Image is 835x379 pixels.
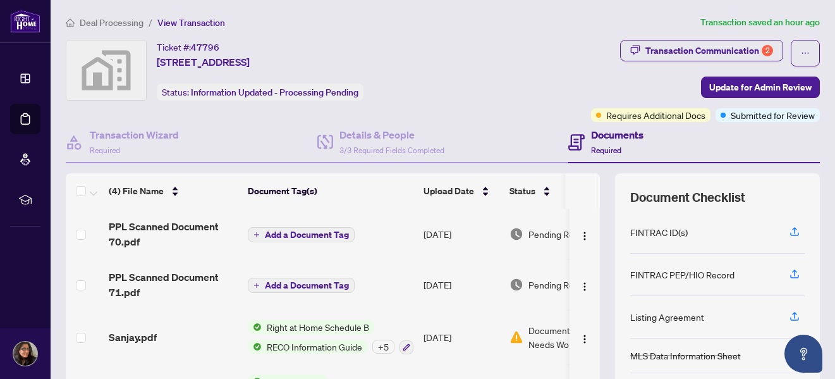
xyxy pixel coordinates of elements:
div: FINTRAC PEP/HIO Record [630,268,734,282]
th: Document Tag(s) [243,173,418,209]
div: Listing Agreement [630,310,704,324]
span: Required [591,146,621,155]
span: PPL Scanned Document 71.pdf [109,270,238,300]
th: Upload Date [418,173,504,209]
th: Status [504,173,612,209]
span: PPL Scanned Document 70.pdf [109,219,238,249]
span: (4) File Name [109,184,164,198]
div: + 5 [372,340,394,354]
span: Deal Processing [80,17,143,28]
span: Pending Review [528,227,592,241]
img: svg%3e [66,40,146,100]
span: Sanjay.pdf [109,330,157,345]
span: RECO Information Guide [262,340,367,354]
h4: Transaction Wizard [90,127,179,142]
span: View Transaction [157,17,225,28]
span: Information Updated - Processing Pending [191,87,358,98]
button: Logo [575,275,595,295]
button: Transaction Communication2 [620,40,783,61]
button: Add a Document Tag [248,278,355,293]
h4: Details & People [339,127,444,142]
img: Profile Icon [13,342,37,366]
span: 47796 [191,42,219,53]
button: Open asap [784,335,822,373]
button: Update for Admin Review [701,77,820,98]
button: Add a Document Tag [248,227,355,242]
span: Requires Additional Docs [606,108,705,122]
img: Logo [580,282,590,292]
button: Add a Document Tag [248,227,355,243]
span: Update for Admin Review [709,77,812,97]
span: Pending Review [528,278,592,292]
td: [DATE] [418,259,504,310]
span: plus [253,282,260,289]
img: Status Icon [248,340,262,354]
div: MLS Data Information Sheet [630,349,741,363]
img: Logo [580,334,590,344]
td: [DATE] [418,209,504,259]
span: plus [253,232,260,238]
img: Logo [580,231,590,241]
span: Status [509,184,535,198]
button: Status IconRight at Home Schedule BStatus IconRECO Information Guide+5 [248,320,413,354]
span: Submitted for Review [731,108,815,122]
span: Document Checklist [630,189,745,206]
span: Document Needs Work [528,323,594,351]
button: Add a Document Tag [248,277,355,294]
span: Right at Home Schedule B [262,320,374,334]
article: Transaction saved an hour ago [700,15,820,30]
img: Status Icon [248,320,262,334]
span: 3/3 Required Fields Completed [339,146,444,155]
div: Status: [157,84,363,101]
div: Transaction Communication [645,40,773,61]
td: [DATE] [418,310,504,364]
span: ellipsis [801,49,810,58]
div: FINTRAC ID(s) [630,225,688,239]
span: Required [90,146,120,155]
img: Document Status [509,227,523,241]
div: 2 [762,45,773,56]
span: [STREET_ADDRESS] [157,54,250,70]
span: Upload Date [424,184,474,198]
span: Add a Document Tag [265,281,349,290]
img: Document Status [509,330,523,344]
img: logo [10,9,40,33]
button: Logo [575,327,595,347]
th: (4) File Name [104,173,243,209]
span: Add a Document Tag [265,230,349,239]
button: Logo [575,224,595,244]
img: Document Status [509,278,523,292]
h4: Documents [591,127,643,142]
span: home [66,18,75,27]
li: / [149,15,152,30]
div: Ticket #: [157,40,219,54]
